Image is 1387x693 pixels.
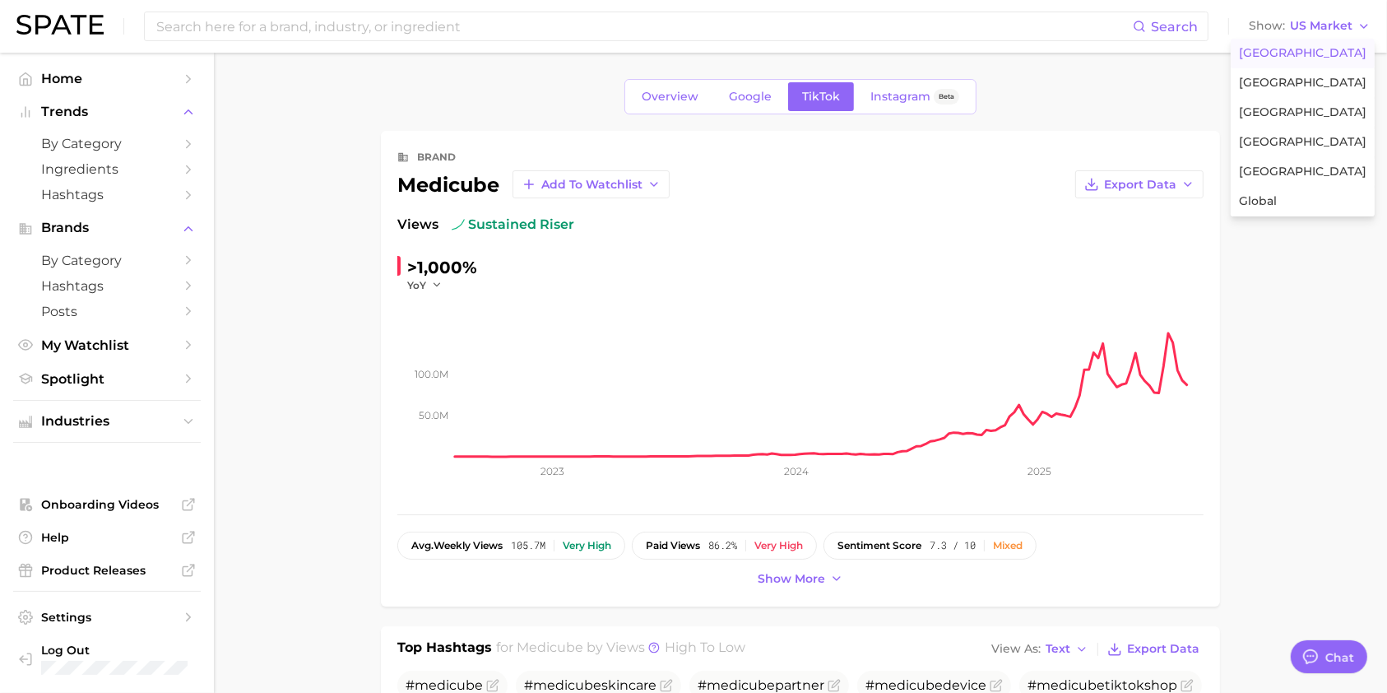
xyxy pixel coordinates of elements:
[715,82,786,111] a: Google
[754,540,803,551] div: Very high
[1046,644,1070,653] span: Text
[666,640,746,655] span: high to low
[13,248,201,273] a: by Category
[1075,170,1204,198] button: Export Data
[41,136,173,151] span: by Category
[642,90,698,104] span: Overview
[1249,21,1285,30] span: Show
[13,100,201,124] button: Trends
[41,643,188,658] span: Log Out
[784,465,809,477] tspan: 2024
[1245,16,1375,37] button: ShowUS Market
[1290,21,1352,30] span: US Market
[939,90,954,104] span: Beta
[13,558,201,583] a: Product Releases
[802,90,840,104] span: TikTok
[1103,638,1204,661] button: Export Data
[758,572,825,586] span: Show more
[513,170,670,198] button: Add to Watchlist
[415,677,483,693] span: medicube
[987,639,1092,660] button: View AsText
[990,679,1003,692] button: Flag as miscategorized or irrelevant
[41,414,173,429] span: Industries
[13,638,201,680] a: Log out. Currently logged in with e-mail pryan@sharkninja.com.
[533,677,601,693] span: medicube
[452,215,574,235] span: sustained riser
[1239,105,1366,119] span: [GEOGRAPHIC_DATA]
[524,677,656,693] span: # skincare
[41,221,173,235] span: Brands
[406,677,483,693] span: #
[407,258,477,277] span: >1,000%
[1127,642,1199,656] span: Export Data
[1231,39,1375,216] div: ShowUS Market
[13,333,201,358] a: My Watchlist
[452,218,465,231] img: sustained riser
[155,12,1133,40] input: Search here for a brand, industry, or ingredient
[1104,178,1176,192] span: Export Data
[13,492,201,517] a: Onboarding Videos
[16,15,104,35] img: SPATE
[13,273,201,299] a: Hashtags
[41,161,173,177] span: Ingredients
[870,90,930,104] span: Instagram
[13,66,201,91] a: Home
[930,540,976,551] span: 7.3 / 10
[41,105,173,119] span: Trends
[41,497,173,512] span: Onboarding Videos
[41,371,173,387] span: Spotlight
[1239,194,1277,208] span: Global
[1239,165,1366,179] span: [GEOGRAPHIC_DATA]
[660,679,673,692] button: Flag as miscategorized or irrelevant
[788,82,854,111] a: TikTok
[41,304,173,319] span: Posts
[13,366,201,392] a: Spotlight
[823,532,1037,560] button: sentiment score7.3 / 10Mixed
[707,677,775,693] span: medicube
[407,278,426,292] span: YoY
[1028,465,1052,477] tspan: 2025
[411,539,434,551] abbr: average
[856,82,973,111] a: InstagramBeta
[415,368,448,380] tspan: 100.0m
[837,540,921,551] span: sentiment score
[1239,46,1366,60] span: [GEOGRAPHIC_DATA]
[874,677,943,693] span: medicube
[541,178,642,192] span: Add to Watchlist
[1151,19,1198,35] span: Search
[1037,677,1105,693] span: medicube
[13,131,201,156] a: by Category
[13,605,201,630] a: Settings
[41,187,173,202] span: Hashtags
[729,90,772,104] span: Google
[407,278,443,292] button: YoY
[41,253,173,268] span: by Category
[754,568,847,590] button: Show more
[13,216,201,240] button: Brands
[993,540,1023,551] div: Mixed
[698,677,824,693] span: # partner
[397,170,670,198] div: medicube
[708,540,737,551] span: 86.2%
[13,156,201,182] a: Ingredients
[632,532,817,560] button: paid views86.2%Very high
[41,610,173,625] span: Settings
[1027,677,1177,693] span: # tiktokshop
[646,540,700,551] span: paid views
[397,532,625,560] button: avg.weekly views105.7mVery high
[411,540,503,551] span: weekly views
[13,299,201,324] a: Posts
[991,644,1041,653] span: View As
[13,525,201,550] a: Help
[397,215,438,235] span: Views
[511,540,545,551] span: 105.7m
[628,82,712,111] a: Overview
[486,679,499,692] button: Flag as miscategorized or irrelevant
[1239,76,1366,90] span: [GEOGRAPHIC_DATA]
[497,638,746,661] h2: for by Views
[41,563,173,578] span: Product Releases
[419,409,448,421] tspan: 50.0m
[1181,679,1194,692] button: Flag as miscategorized or irrelevant
[828,679,841,692] button: Flag as miscategorized or irrelevant
[41,530,173,545] span: Help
